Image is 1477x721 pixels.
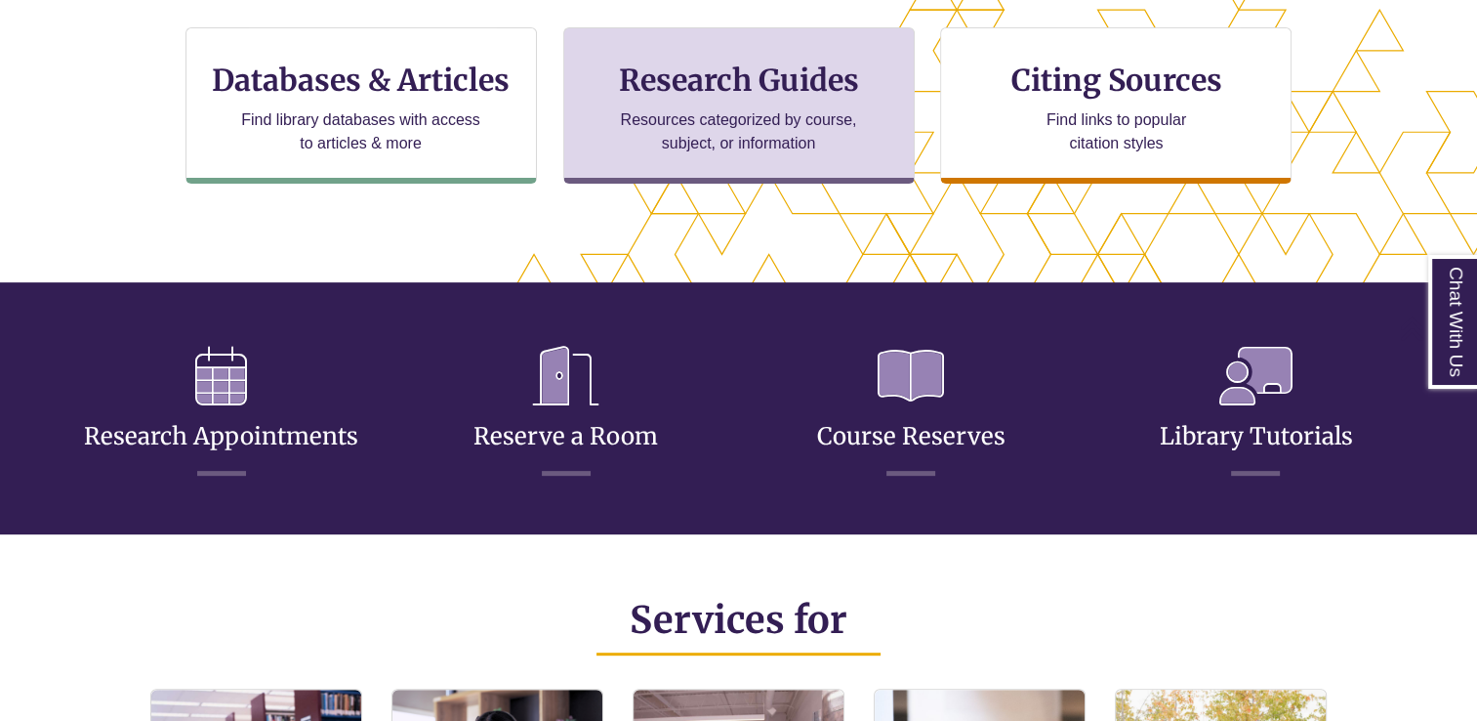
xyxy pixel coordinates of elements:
a: Research Appointments [84,374,358,451]
a: Citing Sources Find links to popular citation styles [940,27,1292,184]
a: Library Tutorials [1159,374,1352,451]
h3: Research Guides [580,62,898,99]
a: Course Reserves [817,374,1005,451]
a: Back to Top [1399,316,1472,342]
a: Research Guides Resources categorized by course, subject, or information [563,27,915,184]
p: Find links to popular citation styles [1021,108,1211,155]
p: Find library databases with access to articles & more [233,108,488,155]
h3: Databases & Articles [202,62,520,99]
a: Databases & Articles Find library databases with access to articles & more [185,27,537,184]
h3: Citing Sources [998,62,1236,99]
a: Reserve a Room [473,374,658,451]
span: Services for [630,597,847,643]
p: Resources categorized by course, subject, or information [611,108,866,155]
